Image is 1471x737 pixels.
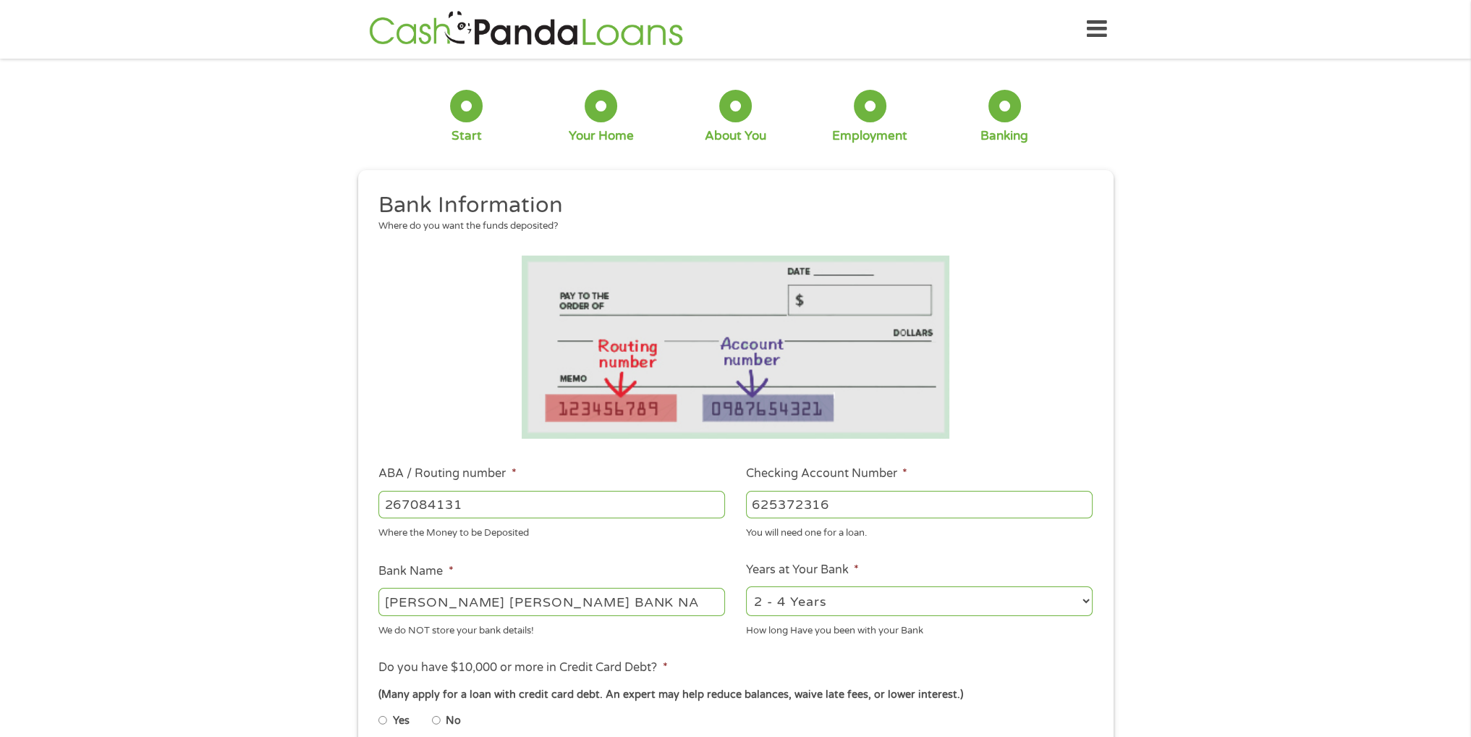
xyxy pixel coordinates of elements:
[746,491,1093,518] input: 345634636
[832,128,907,144] div: Employment
[569,128,634,144] div: Your Home
[378,687,1092,703] div: (Many apply for a loan with credit card debt. An expert may help reduce balances, waive late fees...
[378,491,725,518] input: 263177916
[378,521,725,541] div: Where the Money to be Deposited
[378,466,516,481] label: ABA / Routing number
[746,466,907,481] label: Checking Account Number
[452,128,482,144] div: Start
[522,256,950,439] img: Routing number location
[378,618,725,638] div: We do NOT store your bank details!
[365,9,687,50] img: GetLoanNow Logo
[980,128,1028,144] div: Banking
[378,564,453,579] label: Bank Name
[378,191,1082,220] h2: Bank Information
[746,563,859,578] label: Years at Your Bank
[446,713,461,729] label: No
[393,713,410,729] label: Yes
[746,618,1093,638] div: How long Have you been with your Bank
[378,219,1082,234] div: Where do you want the funds deposited?
[746,521,1093,541] div: You will need one for a loan.
[705,128,766,144] div: About You
[378,660,667,675] label: Do you have $10,000 or more in Credit Card Debt?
